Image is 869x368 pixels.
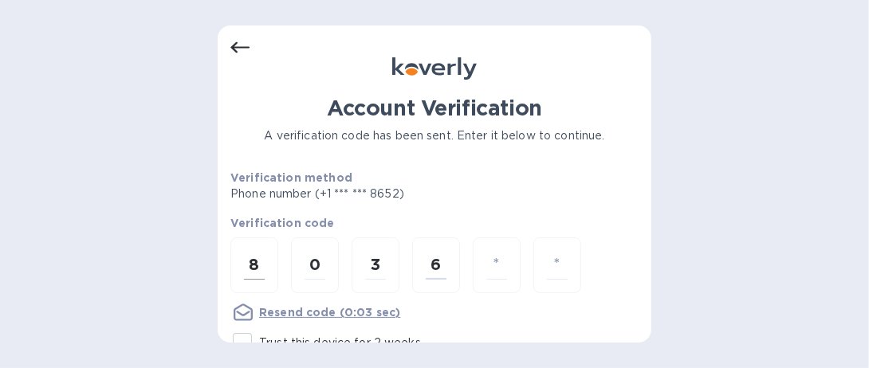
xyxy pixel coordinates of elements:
[230,186,526,202] p: Phone number (+1 *** *** 8652)
[259,306,400,319] u: Resend code (0:03 sec)
[259,335,421,351] p: Trust this device for 2 weeks
[230,127,639,144] p: A verification code has been sent. Enter it below to continue.
[230,96,639,121] h1: Account Verification
[230,215,639,231] p: Verification code
[230,171,352,184] b: Verification method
